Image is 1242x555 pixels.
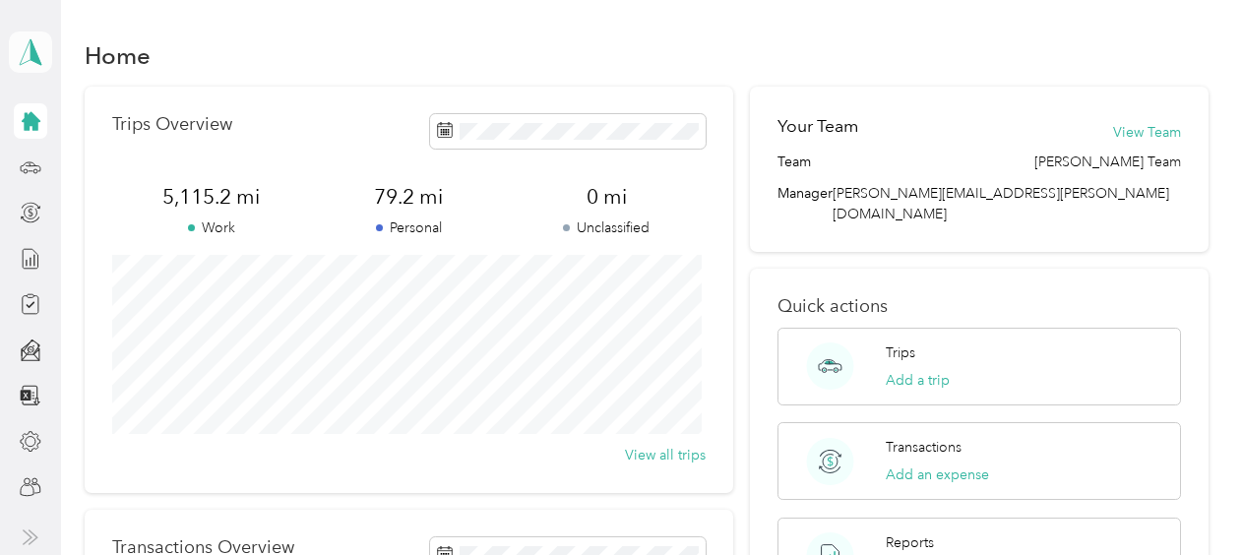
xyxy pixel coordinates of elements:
p: Transactions [886,437,962,458]
span: [PERSON_NAME][EMAIL_ADDRESS][PERSON_NAME][DOMAIN_NAME] [833,185,1169,222]
button: Add an expense [886,464,989,485]
span: Manager [777,183,833,224]
span: 0 mi [508,183,706,211]
p: Work [112,217,310,238]
p: Unclassified [508,217,706,238]
p: Personal [310,217,508,238]
span: Team [777,152,811,172]
p: Trips Overview [112,114,232,135]
button: View all trips [625,445,706,465]
p: Quick actions [777,296,1180,317]
p: Trips [886,342,915,363]
iframe: Everlance-gr Chat Button Frame [1132,445,1242,555]
span: 79.2 mi [310,183,508,211]
h2: Your Team [777,114,858,139]
span: 5,115.2 mi [112,183,310,211]
h1: Home [85,45,151,66]
span: [PERSON_NAME] Team [1034,152,1181,172]
button: Add a trip [886,370,950,391]
button: View Team [1113,122,1181,143]
p: Reports [886,532,934,553]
